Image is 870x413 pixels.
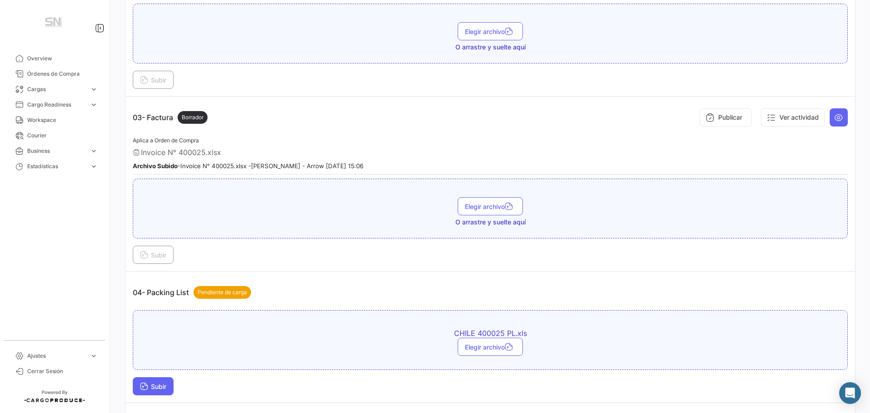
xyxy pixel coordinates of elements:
span: Órdenes de Compra [27,70,98,78]
button: Subir [133,71,174,89]
span: Cerrar Sesión [27,367,98,375]
button: Subir [133,377,174,395]
span: Business [27,147,86,155]
span: Cargas [27,85,86,93]
span: O arrastre y suelte aquí [455,218,526,227]
button: Ver actividad [761,108,825,126]
span: Subir [140,383,166,390]
button: Publicar [700,108,752,126]
span: Invoice N° 400025.xlsx [141,148,221,157]
span: Elegir archivo [465,28,516,35]
b: Archivo Subido [133,162,178,170]
span: O arrastre y suelte aquí [455,43,526,52]
span: Estadísticas [27,162,86,170]
div: Abrir Intercom Messenger [839,382,861,404]
button: Elegir archivo [458,338,523,356]
span: Elegir archivo [465,343,516,351]
p: 04- Packing List [133,286,251,299]
img: Manufactura+Logo.png [32,11,77,36]
span: expand_more [90,85,98,93]
a: Courier [7,128,101,143]
span: Borrador [182,113,203,121]
span: Subir [140,251,166,259]
span: Pendiente de carga [198,288,247,296]
button: Elegir archivo [458,22,523,40]
span: expand_more [90,352,98,360]
a: Workspace [7,112,101,128]
span: expand_more [90,101,98,109]
span: expand_more [90,162,98,170]
span: Workspace [27,116,98,124]
a: Overview [7,51,101,66]
span: Aplica a Orden de Compra [133,137,199,144]
p: 03- Factura [133,111,208,124]
span: expand_more [90,147,98,155]
span: Courier [27,131,98,140]
span: Subir [140,76,166,84]
span: Elegir archivo [465,203,516,210]
button: Elegir archivo [458,197,523,215]
small: - Invoice N° 400025.xlsx - [PERSON_NAME] - Arrow [DATE] 15:06 [133,162,363,170]
a: Órdenes de Compra [7,66,101,82]
button: Subir [133,246,174,264]
span: Ajustes [27,352,86,360]
span: CHILE 400025 PL.xls [332,329,649,338]
span: Cargo Readiness [27,101,86,109]
span: Overview [27,54,98,63]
